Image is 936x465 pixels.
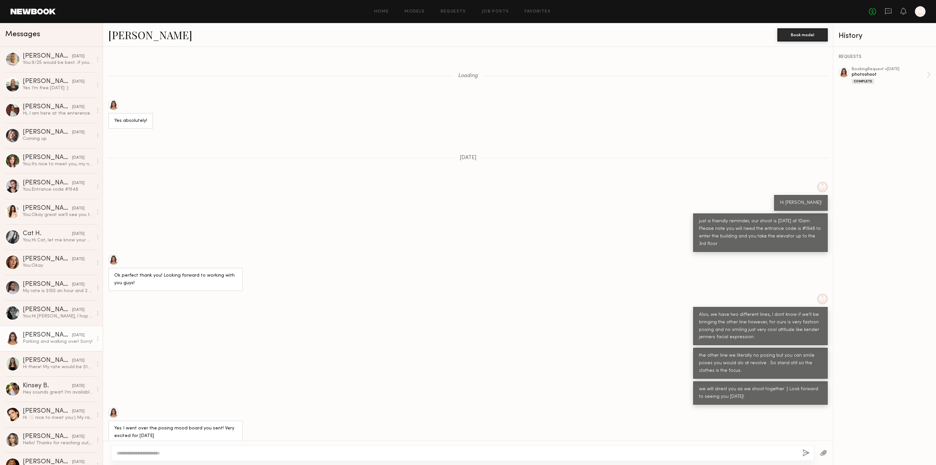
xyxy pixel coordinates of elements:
div: booking Request • [DATE] [852,67,927,71]
a: M [915,6,925,17]
div: [DATE] [72,332,85,339]
div: You: Hi Cat, let me know your availability [23,237,93,243]
div: [DATE] [72,408,85,415]
div: Complete [852,79,874,84]
div: Parking and walking over! Sorry! [23,339,93,345]
div: Yes absolutely! [114,117,147,125]
a: Favorites [525,10,551,14]
div: [DATE] [72,383,85,389]
div: just a friendly reminder, our shoot is [DATE] at 10am. Please note you will need the entrance cod... [699,218,822,248]
div: [PERSON_NAME] [23,256,72,262]
button: Book model [777,28,828,41]
div: REQUESTS [839,55,931,59]
div: Hi there! My rate would be $100/hr after fees so a $200 flat rate. [23,364,93,370]
div: Hi 👋🏻 nice to meet you:) My rate is 150$ per hour, minimum of two hours. [23,415,93,421]
div: You: Hi [PERSON_NAME], I hop you are well :) I just wanted to see if your available [DATE] (5/20)... [23,313,93,319]
a: Models [404,10,425,14]
div: Cat H. [23,231,72,237]
div: [PERSON_NAME] [23,104,72,110]
div: [PERSON_NAME] [23,53,72,60]
div: Coming up [23,136,93,142]
div: [PERSON_NAME] [23,281,72,288]
span: Loading [458,73,478,79]
div: Yes I went over the posing mood board you sent! Very excited for [DATE] [114,425,237,440]
div: photoshoot [852,71,927,78]
div: [PERSON_NAME] [23,205,72,212]
span: [DATE] [460,155,477,161]
div: [PERSON_NAME] [23,332,72,339]
a: [PERSON_NAME] [108,28,192,42]
div: My rate is $150 an hour and 2 hours minimum [23,288,93,294]
div: [PERSON_NAME] [23,78,72,85]
div: [PERSON_NAME] [23,433,72,440]
div: You: Entrance code #1948 [23,186,93,193]
div: [DATE] [72,231,85,237]
div: Yes I’m free [DATE] :) [23,85,93,91]
div: Hi, I am here at the enterence [23,110,93,117]
div: You: Okay [23,262,93,269]
div: [DATE] [72,205,85,212]
div: [PERSON_NAME] [23,357,72,364]
div: we wlll direct you as we shoot together :) Look forward to seeing you [DATE]! [699,386,822,401]
div: [DATE] [72,282,85,288]
div: the other line we literally no posing but you can smile poses you would do at revolve . So stand ... [699,352,822,375]
div: Hello! Thanks for reaching out, would love to work with you! My rate would be $150 an hour :) [23,440,93,446]
div: Hey sounds great! I’m available [DATE] & [DATE]! My current rate is $120 per hr 😊 [23,389,93,396]
div: [PERSON_NAME] [23,154,72,161]
div: [DATE] [72,79,85,85]
div: History [839,32,931,40]
div: [DATE] [72,256,85,262]
div: You: Okay great we'll see you then [23,212,93,218]
div: [PERSON_NAME] [23,180,72,186]
div: Ok perfect thank you! Looking forward to working with you guys! [114,272,237,287]
div: Hi [PERSON_NAME]! [780,199,822,207]
div: [DATE] [72,358,85,364]
div: Also, we have two different lines, I dont know if we'll be bringing the other line however, for o... [699,311,822,342]
span: Messages [5,31,40,38]
div: [DATE] [72,307,85,313]
div: You: Its nice to meet you, my name is [PERSON_NAME] and I am the Head Designer at Blue B Collecti... [23,161,93,167]
div: [PERSON_NAME] [23,129,72,136]
div: You: 9/25 would be best. if you can come at 11am that would be great. We have our way of posing, ... [23,60,93,66]
div: [PERSON_NAME] [23,408,72,415]
a: Requests [441,10,466,14]
div: [PERSON_NAME] [23,307,72,313]
div: [DATE] [72,53,85,60]
div: [DATE] [72,180,85,186]
a: Home [374,10,389,14]
div: [DATE] [72,155,85,161]
a: bookingRequest •[DATE]photoshootComplete [852,67,931,84]
a: Job Posts [482,10,509,14]
div: [DATE] [72,104,85,110]
a: Book model [777,32,828,37]
div: [DATE] [72,434,85,440]
div: Kinsey B. [23,383,72,389]
div: [DATE] [72,129,85,136]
